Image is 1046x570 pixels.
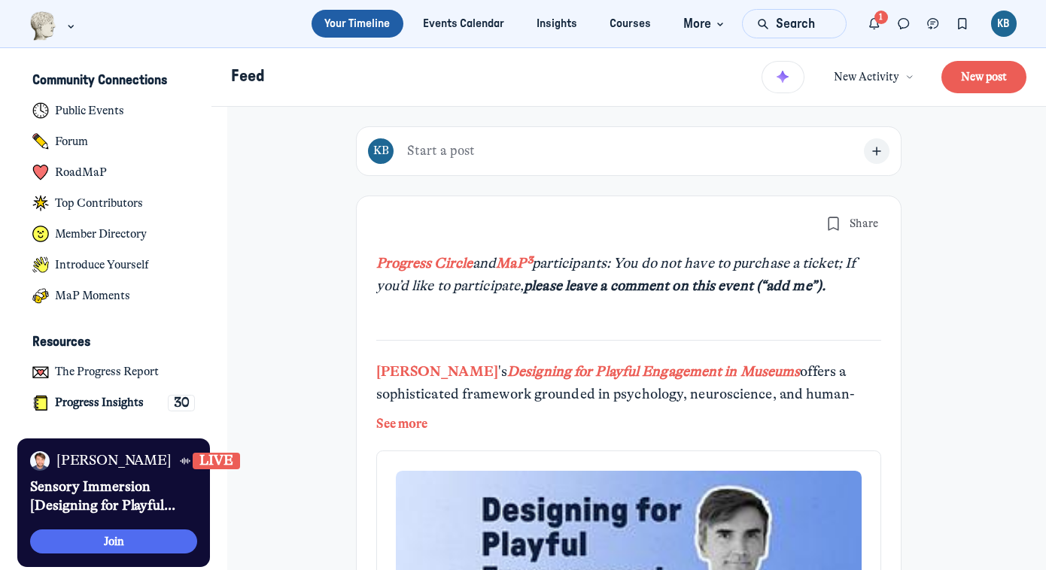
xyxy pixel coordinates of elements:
a: Introduce Yourself [20,251,208,279]
img: Museums as Progress logo [29,11,57,41]
button: Bookmarks [822,213,844,235]
a: Progress Insights30 [20,389,208,417]
button: User menu options [991,11,1017,37]
a: MaP Moments [20,282,208,310]
h1: Feed [231,65,749,88]
span: Start a post [407,143,475,159]
h4: Member Directory [55,227,147,241]
button: Search [742,9,846,38]
a: Member Directory [20,220,208,248]
header: Page Header [211,48,1046,107]
button: Start a post [356,126,902,177]
div: KB [368,138,394,165]
a: Top Contributors [20,189,208,217]
a: Courses [597,10,664,38]
button: New post [941,61,1026,93]
p: [PERSON_NAME] [56,453,172,469]
a: Designing for Playful Engagement in Museums [507,363,800,380]
span: More [683,14,728,34]
a: Progress Circle [376,255,473,271]
button: Summarize [762,61,804,94]
h3: Resources [32,334,90,350]
h4: RoadMaP [55,165,107,180]
a: Insights [523,10,590,38]
a: [PERSON_NAME] [376,360,498,383]
button: ResourcesCollapse space [20,329,208,356]
button: Museums as Progress logo [29,10,78,42]
button: See more [376,414,427,434]
span: Share [850,216,878,232]
button: Direct messages [889,9,919,38]
h4: Progress Insights [55,396,144,410]
a: Public Events [20,97,208,125]
h4: Public Events [55,104,124,118]
a: Events Calendar [409,10,517,38]
button: New Activity [824,62,923,92]
a: The Progress Report [20,358,208,386]
h3: Community Connections [32,72,167,89]
h4: The Progress Report [55,365,159,379]
a: Your Timeline [312,10,403,38]
em: and [473,255,496,271]
a: MaP³ [496,255,531,271]
em: please leave a comment on this event (“add me”). [524,277,826,294]
button: Notifications [860,9,889,38]
div: 30 [168,395,195,411]
p: Sensory Immersion [Designing for Playful Engagement] [30,478,196,517]
button: Summarize [762,57,804,96]
a: Forum [20,128,208,156]
button: Chat threads [919,9,948,38]
span: Live [199,456,233,465]
h4: Top Contributors [55,196,143,211]
h4: Forum [55,135,88,149]
button: Cohorts & Special ProjectsCollapse space [20,436,208,462]
button: More [670,10,734,38]
h4: MaP Moments [55,289,130,303]
a: RoadMaP [20,159,208,186]
button: Community ConnectionsCollapse space [20,68,208,94]
button: Bookmarks [947,9,977,38]
h4: Introduce Yourself [55,258,149,272]
em: participants: You do not have to purchase a ticket; If you’d like to participate, [376,255,856,294]
span: New Activity [834,69,899,86]
button: Join [30,529,196,554]
button: Share [847,213,882,235]
div: KB [991,11,1017,37]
